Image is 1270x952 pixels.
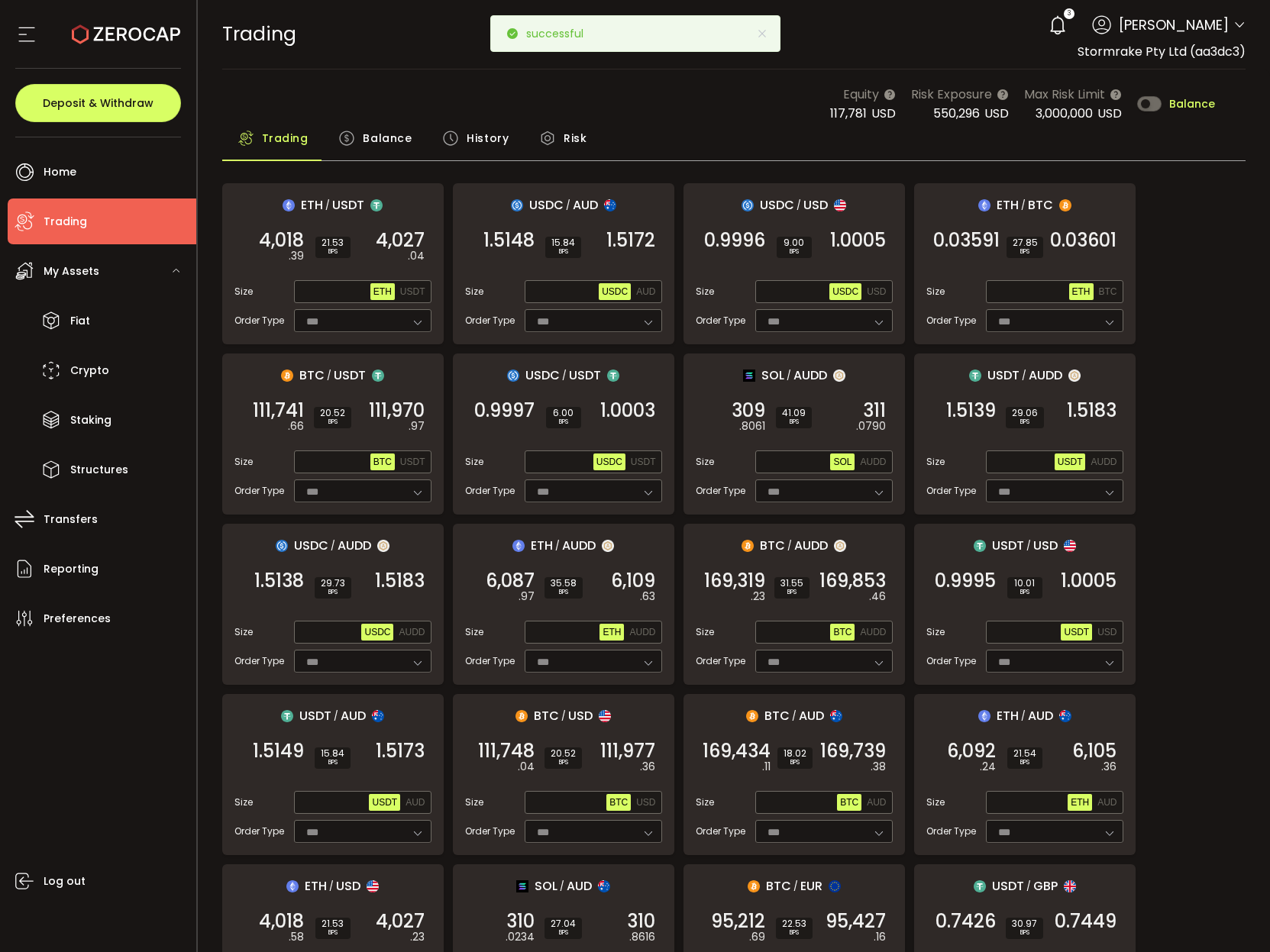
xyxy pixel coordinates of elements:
span: 29.06 [1012,408,1038,418]
span: Balance [363,123,412,153]
span: 3,000,000 [1036,105,1093,122]
span: BTC [764,706,790,725]
span: BTC [1099,286,1117,297]
button: USDT [397,453,428,470]
img: gbp_portfolio.svg [1064,880,1076,892]
span: BTC [299,366,325,385]
button: USDT [1055,453,1086,470]
em: .36 [640,759,655,775]
i: BPS [320,418,345,427]
button: BTC [370,453,395,470]
span: Order Type [234,484,284,498]
em: .04 [518,759,535,775]
em: / [325,198,330,212]
span: 1.5183 [1067,403,1117,418]
img: usd_portfolio.svg [834,199,846,211]
em: .24 [980,759,996,775]
img: aud_portfolio.svg [604,199,616,211]
span: AUD [1028,706,1053,725]
em: .36 [1101,759,1117,775]
em: / [1021,709,1026,723]
span: AUDD [794,536,828,555]
span: 9.00 [783,238,806,247]
em: / [331,539,335,553]
em: .04 [408,248,425,264]
span: Size [465,455,483,469]
span: Trading [222,21,296,47]
span: 21.54 [1013,749,1036,758]
button: USDC [593,453,625,470]
button: USD [633,794,658,811]
span: USDC [525,366,560,385]
span: SOL [761,366,784,385]
i: BPS [1013,247,1037,257]
span: 111,970 [369,403,425,418]
img: eth_portfolio.svg [512,540,525,552]
span: BTC [609,797,628,808]
span: USDC [596,457,622,467]
span: AUDD [629,627,655,637]
span: 6,087 [486,573,535,589]
span: USDT [631,457,656,467]
span: Order Type [696,484,745,498]
i: BPS [780,588,803,597]
span: Size [926,795,945,809]
img: usd_portfolio.svg [367,880,379,892]
em: .97 [519,589,535,605]
em: .46 [869,589,886,605]
span: Trading [44,211,87,233]
i: BPS [551,588,577,597]
span: Size [696,285,714,299]
span: Home [44,161,76,183]
span: Transfers [44,508,98,531]
span: AUDD [860,627,886,637]
span: 169,434 [703,744,771,759]
span: Order Type [465,484,515,498]
span: 0.9996 [704,233,765,248]
em: .23 [751,589,765,605]
i: BPS [1012,418,1038,427]
img: usdt_portfolio.svg [370,199,383,211]
em: / [787,369,791,382]
span: USDT [332,195,364,215]
span: 6,109 [611,573,655,589]
span: Equity [843,85,879,104]
i: BPS [1013,588,1036,597]
span: ETH [997,706,1019,725]
em: .39 [289,248,304,264]
span: 1.5148 [483,233,535,248]
span: Order Type [234,825,284,838]
span: 10.01 [1013,579,1036,588]
span: ETH [373,286,392,297]
span: Order Type [234,654,284,668]
span: USD [636,797,655,808]
span: Size [926,625,945,639]
span: AUD [636,286,655,297]
span: SOL [833,457,852,467]
span: Size [234,795,253,809]
img: sol_portfolio.png [516,880,528,892]
span: Order Type [465,654,515,668]
i: BPS [552,418,575,427]
button: AUD [402,794,428,811]
span: Size [465,625,483,639]
span: Order Type [465,825,515,838]
span: Preferences [44,608,111,630]
span: Size [234,625,253,639]
span: USD [1097,627,1117,637]
span: USDC [832,286,858,297]
span: Order Type [696,314,745,328]
span: USD [1033,536,1058,555]
i: BPS [784,758,806,767]
span: Risk Exposure [911,85,992,104]
em: / [561,709,566,723]
span: USDT [299,706,331,725]
img: zuPXiwguUFiBOIQyqLOiXsnnNitlx7q4LCwEbLHADjIpTka+Lip0HH8D0VTrd02z+wEAAAAASUVORK5CYII= [833,370,845,382]
em: / [1026,539,1031,553]
em: .0790 [856,418,886,434]
button: AUD [1094,794,1120,811]
button: USDC [829,283,861,300]
img: btc_portfolio.svg [515,710,528,722]
img: usdc_portfolio.svg [742,199,754,211]
span: 1.0005 [830,233,886,248]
